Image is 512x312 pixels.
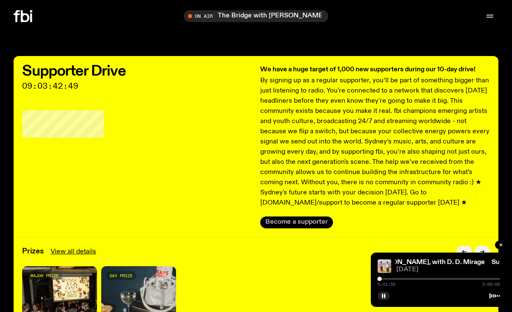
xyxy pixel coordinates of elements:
h3: We have a huge target of 1,000 new supporters during our 10-day drive! [260,65,490,75]
button: Become a supporter [260,216,333,228]
span: 0:01:52 [378,282,395,287]
button: On AirThe Bridge with [PERSON_NAME] [184,10,328,22]
span: major prize [31,273,59,278]
a: View all details [51,247,96,257]
p: By signing up as a regular supporter, you’ll be part of something bigger than just listening to r... [260,76,490,208]
span: 09:03:42:49 [22,82,252,90]
h2: Supporter Drive [22,65,252,78]
a: Sunset with [PERSON_NAME], with D. D. Mirage [335,259,485,266]
span: 2:00:00 [482,282,500,287]
h3: Prizes [22,248,44,255]
span: [DATE] [396,267,500,273]
span: day prize [110,273,133,278]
